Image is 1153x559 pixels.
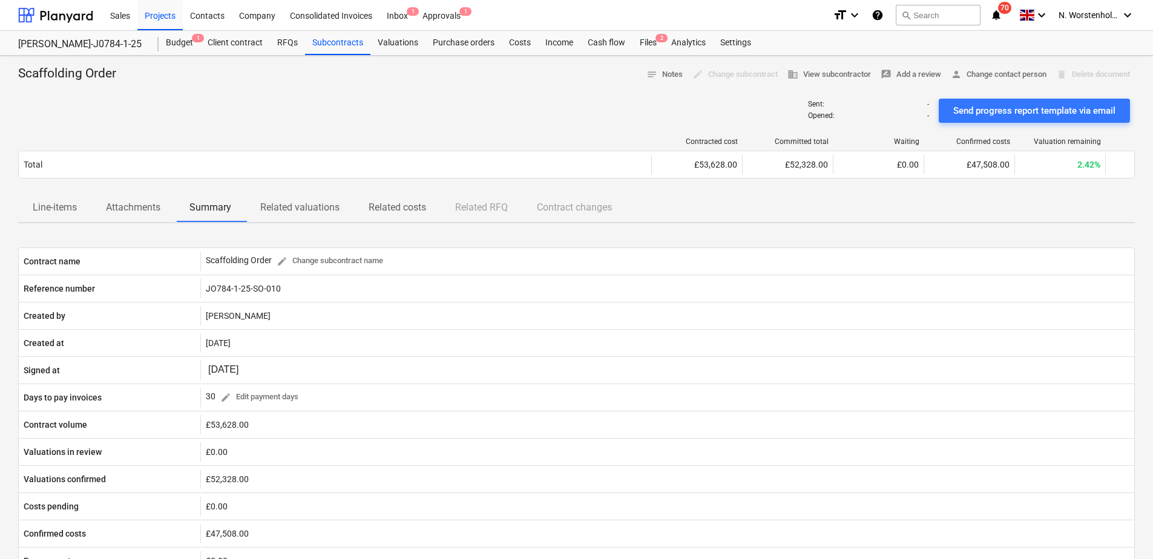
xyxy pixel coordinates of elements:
[998,2,1011,14] span: 70
[1092,501,1153,559] iframe: Chat Widget
[990,8,1002,22] i: notifications
[159,31,200,55] a: Budget1
[24,310,65,322] p: Created by
[946,65,1051,84] button: Change contact person
[24,500,79,512] p: Costs pending
[24,528,86,540] p: Confirmed costs
[896,5,981,25] button: Search
[939,99,1130,123] button: Send progress report template via email
[270,31,305,55] a: RFQs
[220,392,231,403] span: edit
[1077,160,1100,169] span: 2.42%
[642,65,688,84] button: Notes
[927,111,929,121] p: -
[200,306,1134,325] div: [PERSON_NAME]
[106,200,160,215] p: Attachments
[951,69,962,80] span: person
[897,160,919,169] span: £0.00
[646,68,683,82] span: Notes
[370,31,425,55] a: Valuations
[872,8,884,22] i: Knowledge base
[502,31,538,55] a: Costs
[847,8,862,22] i: keyboard_arrow_down
[192,34,204,42] span: 1
[200,31,270,55] a: Client contract
[24,473,106,485] p: Valuations confirmed
[664,31,713,55] a: Analytics
[713,31,758,55] a: Settings
[646,69,657,80] span: notes
[657,137,738,146] div: Contracted cost
[24,255,80,267] p: Contract name
[407,7,419,16] span: 1
[260,200,340,215] p: Related valuations
[953,103,1115,119] div: Send progress report template via email
[206,388,303,407] div: 30
[783,65,876,84] button: View subcontractor
[901,10,911,20] span: search
[881,69,892,80] span: rate_review
[277,256,287,267] span: edit
[24,337,64,349] p: Created at
[632,31,664,55] div: Files
[838,137,919,146] div: Waiting
[369,200,426,215] p: Related costs
[206,362,263,379] input: Change
[1034,8,1049,22] i: keyboard_arrow_down
[876,65,946,84] button: Add a review
[1020,137,1101,146] div: Valuation remaining
[33,200,77,215] p: Line-items
[655,34,668,42] span: 2
[200,469,1134,489] div: £52,328.00
[747,137,829,146] div: Committed total
[24,391,102,404] p: Days to pay invoices
[200,333,1134,353] div: [DATE]
[538,31,580,55] a: Income
[632,31,664,55] a: Files2
[272,252,388,270] button: Change subcontract name
[967,160,1010,169] span: £47,508.00
[18,38,144,51] div: [PERSON_NAME]-J0784-1-25
[24,283,95,295] p: Reference number
[459,7,471,16] span: 1
[24,419,87,431] p: Contract volume
[833,8,847,22] i: format_size
[1059,10,1119,20] span: N. Worstenholme
[951,68,1046,82] span: Change contact person
[189,200,231,215] p: Summary
[927,100,929,110] p: -
[215,388,303,407] button: Edit payment days
[580,31,632,55] a: Cash flow
[24,364,60,376] p: Signed at
[305,31,370,55] a: Subcontracts
[200,497,1134,516] div: £0.00
[425,31,502,55] a: Purchase orders
[651,155,742,174] div: £53,628.00
[929,137,1010,146] div: Confirmed costs
[200,415,1134,434] div: £53,628.00
[24,446,102,458] p: Valuations in review
[206,252,388,270] div: Scaffolding Order
[220,390,298,404] span: Edit payment days
[200,442,1134,462] div: £0.00
[785,160,828,169] span: £52,328.00
[18,65,116,82] p: Scaffolding Order
[159,31,200,55] div: Budget
[206,528,249,540] p: £47,508.00
[200,279,1134,298] div: JO784-1-25-SO-010
[277,254,383,268] span: Change subcontract name
[787,68,871,82] span: View subcontractor
[1120,8,1135,22] i: keyboard_arrow_down
[808,111,835,121] p: Opened :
